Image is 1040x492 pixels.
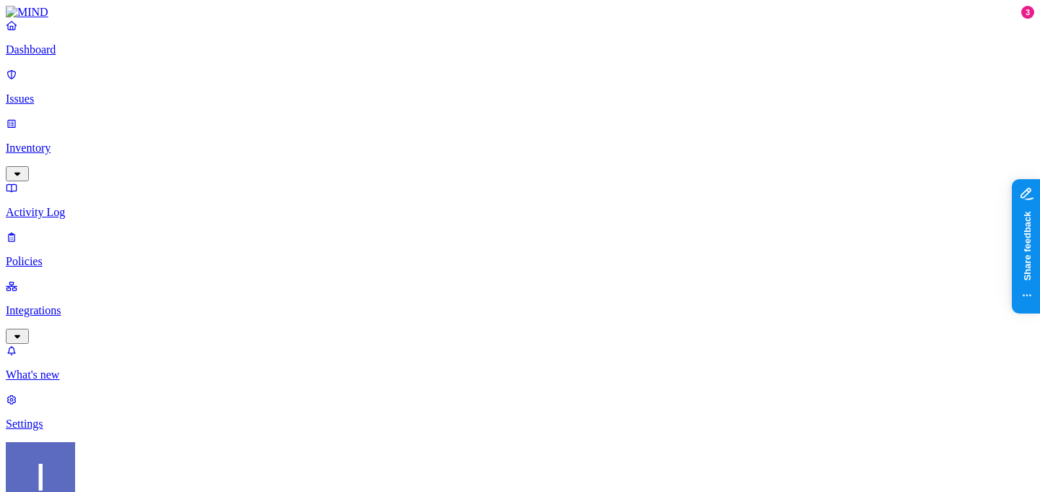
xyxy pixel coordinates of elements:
p: Inventory [6,142,1034,155]
a: What's new [6,344,1034,381]
a: Policies [6,230,1034,268]
p: Integrations [6,304,1034,317]
a: Settings [6,393,1034,431]
a: Inventory [6,117,1034,179]
p: Policies [6,255,1034,268]
a: MIND [6,6,1034,19]
a: Dashboard [6,19,1034,56]
p: What's new [6,368,1034,381]
a: Integrations [6,280,1034,342]
p: Issues [6,92,1034,105]
a: Activity Log [6,181,1034,219]
p: Activity Log [6,206,1034,219]
img: MIND [6,6,48,19]
div: 3 [1021,6,1034,19]
a: Issues [6,68,1034,105]
p: Settings [6,418,1034,431]
p: Dashboard [6,43,1034,56]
